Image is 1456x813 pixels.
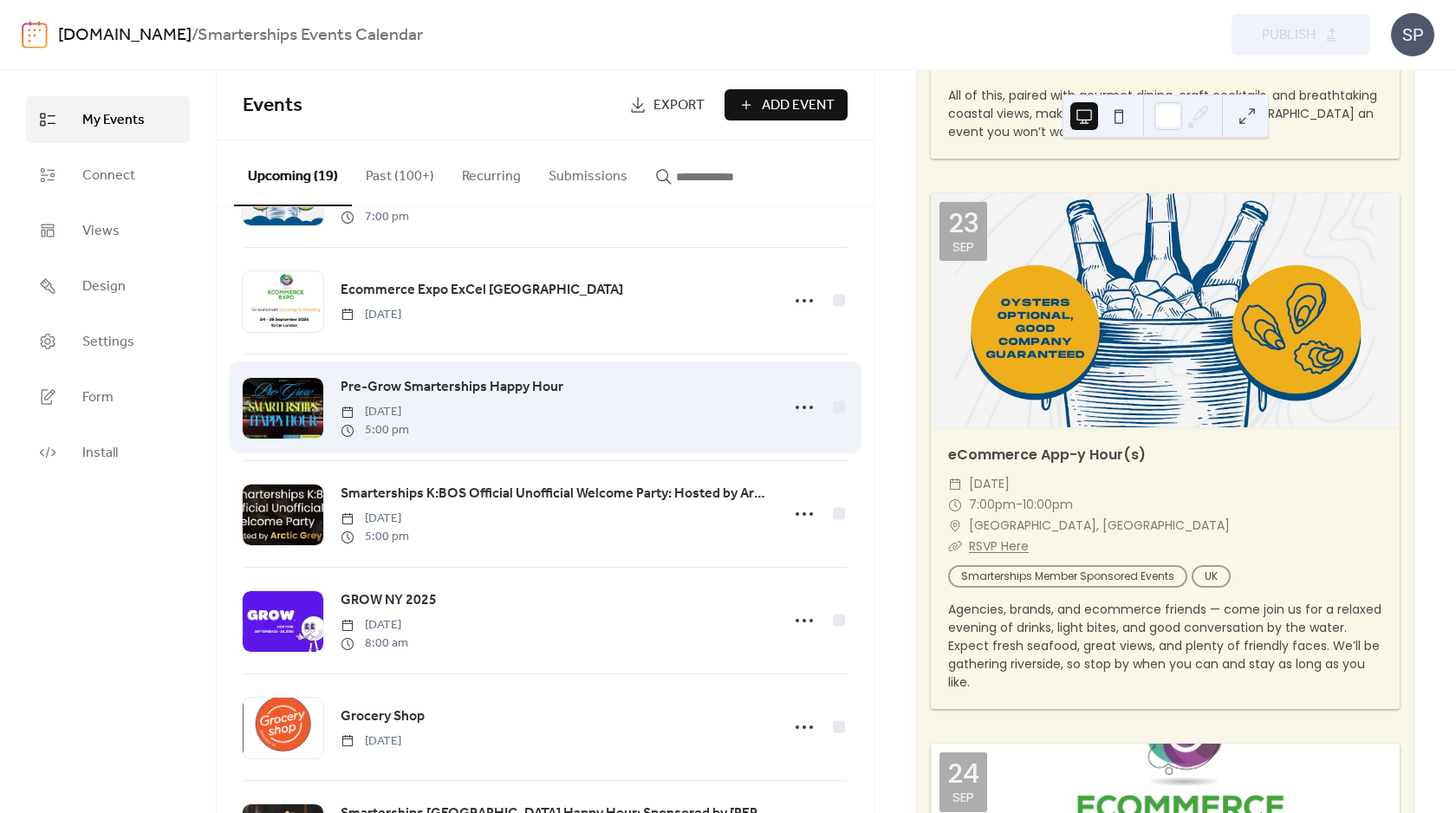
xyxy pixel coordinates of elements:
div: ​ [948,516,962,537]
span: - [1016,495,1023,516]
button: Recurring [448,140,535,205]
a: Ecommerce Expo ExCel [GEOGRAPHIC_DATA] [341,279,623,302]
span: [DATE] [969,474,1010,495]
b: Smarterships Events Calendar [198,19,423,52]
span: Views [82,221,120,242]
a: Form [26,374,190,420]
a: Grocery Shop [341,706,425,728]
a: [DOMAIN_NAME] [58,19,192,52]
span: Form [82,387,114,408]
div: ​ [948,474,962,495]
div: Agencies, brands, and ecommerce friends — come join us for a relaxed evening of drinks, light bit... [931,601,1400,692]
span: [DATE] [341,732,401,751]
button: Add Event [725,89,848,120]
a: Views [26,207,190,254]
span: 5:00 pm [341,421,409,439]
div: ​ [948,495,962,516]
span: [DATE] [341,616,408,634]
button: Upcoming (19) [234,140,352,206]
span: Grocery Shop [341,706,425,727]
span: Export [653,95,705,116]
span: 7:00 pm [341,208,409,226]
a: Connect [26,152,190,198]
span: Design [82,276,126,297]
a: Export [616,89,718,120]
a: Design [26,263,190,309]
a: Settings [26,318,190,365]
span: 7:00pm [969,495,1016,516]
span: Install [82,443,118,464]
button: Past (100+) [352,140,448,205]
img: logo [22,21,48,49]
span: My Events [82,110,145,131]
span: Smarterships K:BOS Official Unofficial Welcome Party: Hosted by Arctic Grey [341,484,770,504]
span: Settings [82,332,134,353]
a: GROW NY 2025 [341,589,437,612]
a: My Events [26,96,190,143]
span: [DATE] [341,403,409,421]
b: / [192,19,198,52]
a: Pre-Grow Smarterships Happy Hour [341,376,563,399]
span: Connect [82,166,135,186]
span: Add Event [762,95,835,116]
span: 10:00pm [1023,495,1073,516]
span: [DATE] [341,306,401,324]
span: Pre-Grow Smarterships Happy Hour [341,377,563,398]
a: Install [26,429,190,476]
div: 23 [948,211,979,237]
a: eCommerce App-y Hour(s) [948,445,1146,465]
span: Events [243,87,302,125]
div: 24 [947,761,979,787]
span: GROW NY 2025 [341,590,437,611]
span: [GEOGRAPHIC_DATA], [GEOGRAPHIC_DATA] [969,516,1230,537]
div: ​ [948,537,962,557]
span: 8:00 am [341,634,408,653]
span: [DATE] [341,510,409,528]
span: 5:00 pm [341,528,409,546]
div: Sep [952,240,974,253]
button: Submissions [535,140,641,205]
div: Sep [952,790,974,803]
div: SP [1391,13,1434,56]
a: Smarterships K:BOS Official Unofficial Welcome Party: Hosted by Arctic Grey [341,483,770,505]
span: Ecommerce Expo ExCel [GEOGRAPHIC_DATA] [341,280,623,301]
a: RSVP Here [969,537,1029,555]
